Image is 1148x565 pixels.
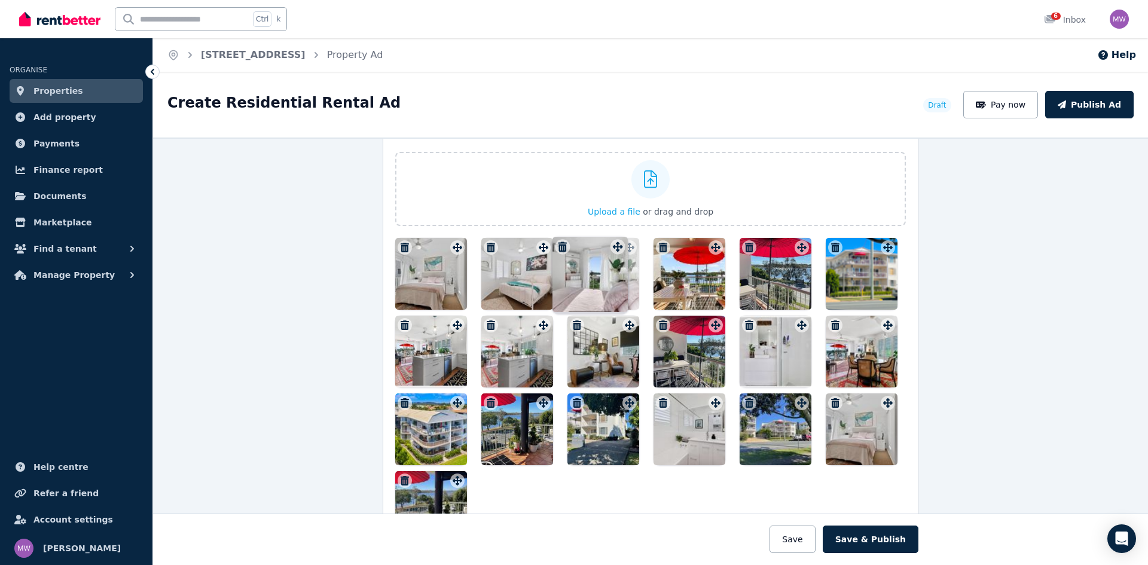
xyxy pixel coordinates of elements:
a: Help centre [10,455,143,479]
span: Find a tenant [33,242,97,256]
button: Manage Property [10,263,143,287]
span: ORGANISE [10,66,47,74]
a: Account settings [10,508,143,532]
img: Monique Wallace [1110,10,1129,29]
span: Upload a file [588,207,640,216]
span: Payments [33,136,80,151]
span: Add property [33,110,96,124]
span: Account settings [33,512,113,527]
a: Payments [10,132,143,155]
div: Open Intercom Messenger [1107,524,1136,553]
a: Properties [10,79,143,103]
img: RentBetter [19,10,100,28]
button: Save & Publish [823,526,918,553]
button: Find a tenant [10,237,143,261]
a: Add property [10,105,143,129]
img: Monique Wallace [14,539,33,558]
span: Finance report [33,163,103,177]
button: Save [770,526,815,553]
span: 6 [1051,13,1061,20]
div: Inbox [1044,14,1086,26]
a: [STREET_ADDRESS] [201,49,306,60]
span: Ctrl [253,11,271,27]
a: Refer a friend [10,481,143,505]
nav: Breadcrumb [153,38,397,72]
a: Finance report [10,158,143,182]
span: k [276,14,280,24]
button: Pay now [963,91,1039,118]
span: Marketplace [33,215,91,230]
span: or drag and drop [643,207,713,216]
span: Documents [33,189,87,203]
a: Marketplace [10,210,143,234]
a: Documents [10,184,143,208]
span: Refer a friend [33,486,99,500]
span: Manage Property [33,268,115,282]
span: Properties [33,84,83,98]
span: Help centre [33,460,88,474]
button: Upload a file or drag and drop [588,206,713,218]
button: Publish Ad [1045,91,1134,118]
button: Help [1097,48,1136,62]
h1: Create Residential Rental Ad [167,93,401,112]
span: Draft [928,100,946,110]
a: Property Ad [327,49,383,60]
span: [PERSON_NAME] [43,541,121,555]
